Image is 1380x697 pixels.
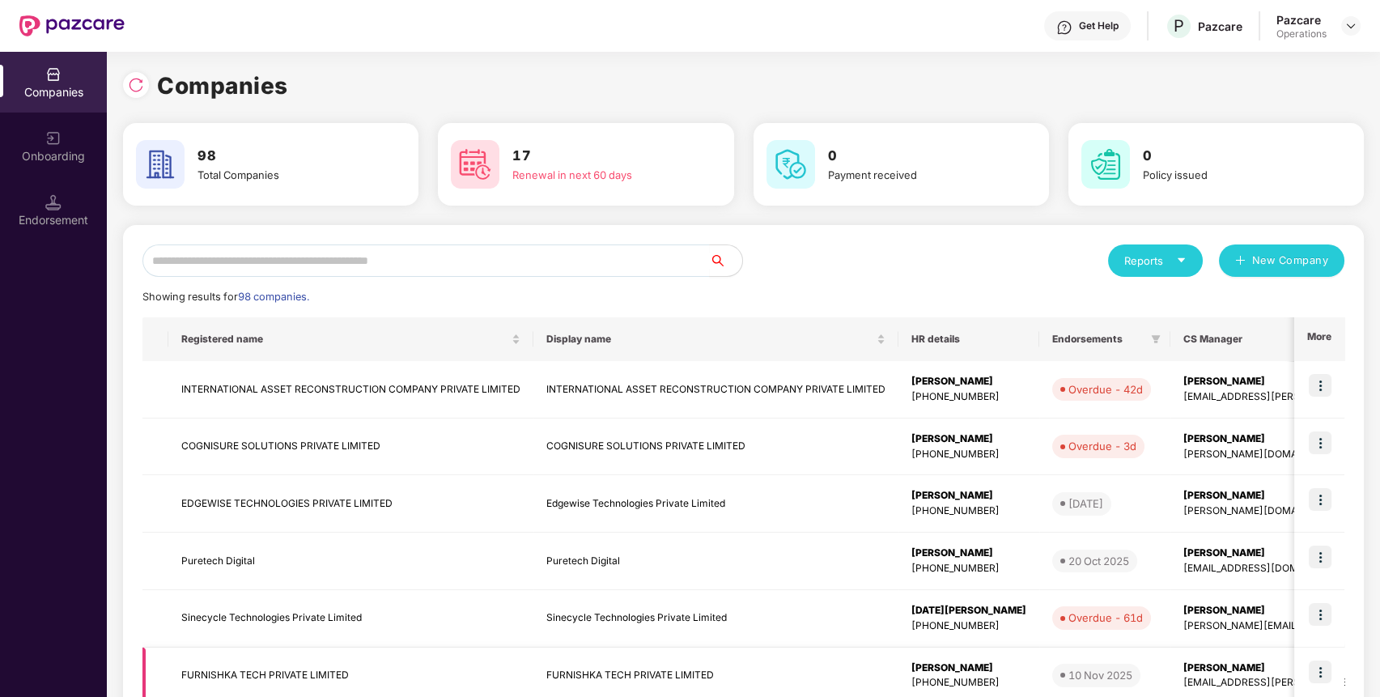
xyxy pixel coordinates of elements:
th: Registered name [168,317,533,361]
div: [PERSON_NAME] [911,661,1026,676]
td: Puretech Digital [168,533,533,590]
div: [PERSON_NAME] [911,546,1026,561]
div: [PHONE_NUMBER] [911,675,1026,691]
img: svg+xml;base64,PHN2ZyBpZD0iSGVscC0zMngzMiIgeG1sbnM9Imh0dHA6Ly93d3cudzMub3JnLzIwMDAvc3ZnIiB3aWR0aD... [1056,19,1072,36]
img: New Pazcare Logo [19,15,125,36]
td: COGNISURE SOLUTIONS PRIVATE LIMITED [168,419,533,476]
div: [PHONE_NUMBER] [911,504,1026,519]
span: 98 companies. [238,291,309,303]
td: COGNISURE SOLUTIONS PRIVATE LIMITED [533,419,898,476]
h3: 17 [512,146,688,167]
div: Pazcare [1198,19,1242,34]
span: caret-down [1176,255,1187,266]
img: svg+xml;base64,PHN2ZyB4bWxucz0iaHR0cDovL3d3dy53My5vcmcvMjAwMC9zdmciIHdpZHRoPSI2MCIgaGVpZ2h0PSI2MC... [1081,140,1130,189]
span: filter [1151,334,1161,344]
div: Overdue - 3d [1068,438,1136,454]
div: Overdue - 42d [1068,381,1143,397]
button: plusNew Company [1219,244,1344,277]
img: icon [1309,661,1331,683]
span: Registered name [181,333,508,346]
td: Sinecycle Technologies Private Limited [168,590,533,648]
span: search [709,254,742,267]
img: icon [1309,603,1331,626]
img: icon [1309,374,1331,397]
div: Renewal in next 60 days [512,167,688,183]
img: svg+xml;base64,PHN2ZyB4bWxucz0iaHR0cDovL3d3dy53My5vcmcvMjAwMC9zdmciIHdpZHRoPSI2MCIgaGVpZ2h0PSI2MC... [451,140,499,189]
td: Sinecycle Technologies Private Limited [533,590,898,648]
span: Showing results for [142,291,309,303]
div: 20 Oct 2025 [1068,553,1129,569]
div: [PERSON_NAME] [911,431,1026,447]
img: icon [1309,431,1331,454]
h1: Companies [157,68,288,104]
img: svg+xml;base64,PHN2ZyB3aWR0aD0iMTQuNSIgaGVpZ2h0PSIxNC41IiB2aWV3Qm94PSIwIDAgMTYgMTYiIGZpbGw9Im5vbm... [45,194,62,210]
span: plus [1235,255,1246,268]
td: EDGEWISE TECHNOLOGIES PRIVATE LIMITED [168,475,533,533]
img: svg+xml;base64,PHN2ZyB3aWR0aD0iMjAiIGhlaWdodD0iMjAiIHZpZXdCb3g9IjAgMCAyMCAyMCIgZmlsbD0ibm9uZSIgeG... [45,130,62,147]
img: svg+xml;base64,PHN2ZyB4bWxucz0iaHR0cDovL3d3dy53My5vcmcvMjAwMC9zdmciIHdpZHRoPSI2MCIgaGVpZ2h0PSI2MC... [136,140,185,189]
img: svg+xml;base64,PHN2ZyBpZD0iUmVsb2FkLTMyeDMyIiB4bWxucz0iaHR0cDovL3d3dy53My5vcmcvMjAwMC9zdmciIHdpZH... [128,77,144,93]
div: [PERSON_NAME] [911,374,1026,389]
img: svg+xml;base64,PHN2ZyB4bWxucz0iaHR0cDovL3d3dy53My5vcmcvMjAwMC9zdmciIHdpZHRoPSI2MCIgaGVpZ2h0PSI2MC... [766,140,815,189]
div: Get Help [1079,19,1119,32]
span: Endorsements [1052,333,1144,346]
span: filter [1148,329,1164,349]
div: [PHONE_NUMBER] [911,561,1026,576]
div: [DATE][PERSON_NAME] [911,603,1026,618]
div: [DATE] [1068,495,1103,512]
h3: 0 [1143,146,1318,167]
th: More [1294,317,1344,361]
span: New Company [1252,253,1329,269]
div: Total Companies [197,167,373,183]
div: Payment received [828,167,1004,183]
span: Display name [546,333,873,346]
th: HR details [898,317,1039,361]
div: Reports [1124,253,1187,269]
img: svg+xml;base64,PHN2ZyBpZD0iQ29tcGFuaWVzIiB4bWxucz0iaHR0cDovL3d3dy53My5vcmcvMjAwMC9zdmciIHdpZHRoPS... [45,66,62,83]
div: Overdue - 61d [1068,610,1143,626]
th: Display name [533,317,898,361]
div: Pazcare [1276,12,1327,28]
td: INTERNATIONAL ASSET RECONSTRUCTION COMPANY PRIVATE LIMITED [168,361,533,419]
div: Policy issued [1143,167,1318,183]
img: svg+xml;base64,PHN2ZyBpZD0iRHJvcGRvd24tMzJ4MzIiIHhtbG5zPSJodHRwOi8vd3d3LnczLm9yZy8yMDAwL3N2ZyIgd2... [1344,19,1357,32]
td: Puretech Digital [533,533,898,590]
div: Operations [1276,28,1327,40]
div: 10 Nov 2025 [1068,667,1132,683]
h3: 98 [197,146,373,167]
div: [PHONE_NUMBER] [911,618,1026,634]
img: icon [1309,488,1331,511]
td: Edgewise Technologies Private Limited [533,475,898,533]
img: icon [1309,546,1331,568]
div: [PHONE_NUMBER] [911,389,1026,405]
span: P [1174,16,1184,36]
div: [PERSON_NAME] [911,488,1026,504]
div: [PHONE_NUMBER] [911,447,1026,462]
td: INTERNATIONAL ASSET RECONSTRUCTION COMPANY PRIVATE LIMITED [533,361,898,419]
button: search [709,244,743,277]
h3: 0 [828,146,1004,167]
